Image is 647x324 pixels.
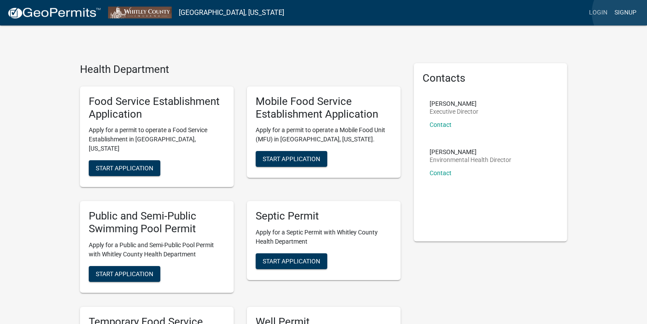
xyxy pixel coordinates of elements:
p: [PERSON_NAME] [430,101,478,107]
p: Apply for a Public and Semi-Public Pool Permit with Whitley County Health Department [89,241,225,259]
h4: Health Department [80,63,401,76]
a: Contact [430,121,452,128]
p: Executive Director [430,108,478,115]
a: Signup [611,4,640,21]
span: Start Application [96,165,153,172]
h5: Contacts [423,72,559,85]
a: [GEOGRAPHIC_DATA], [US_STATE] [179,5,284,20]
h5: Septic Permit [256,210,392,223]
h5: Public and Semi-Public Swimming Pool Permit [89,210,225,235]
h5: Food Service Establishment Application [89,95,225,121]
button: Start Application [256,151,327,167]
a: Contact [430,169,452,176]
h5: Mobile Food Service Establishment Application [256,95,392,121]
button: Start Application [256,253,327,269]
button: Start Application [89,266,160,282]
button: Start Application [89,160,160,176]
span: Start Application [96,270,153,277]
p: Environmental Health Director [430,157,511,163]
img: Whitley County, Indiana [108,7,172,18]
p: Apply for a permit to operate a Mobile Food Unit (MFU) in [GEOGRAPHIC_DATA], [US_STATE]. [256,126,392,144]
p: [PERSON_NAME] [430,149,511,155]
span: Start Application [263,258,320,265]
a: Login [586,4,611,21]
span: Start Application [263,155,320,162]
p: Apply for a Septic Permit with Whitley County Health Department [256,228,392,246]
p: Apply for a permit to operate a Food Service Establishment in [GEOGRAPHIC_DATA], [US_STATE] [89,126,225,153]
